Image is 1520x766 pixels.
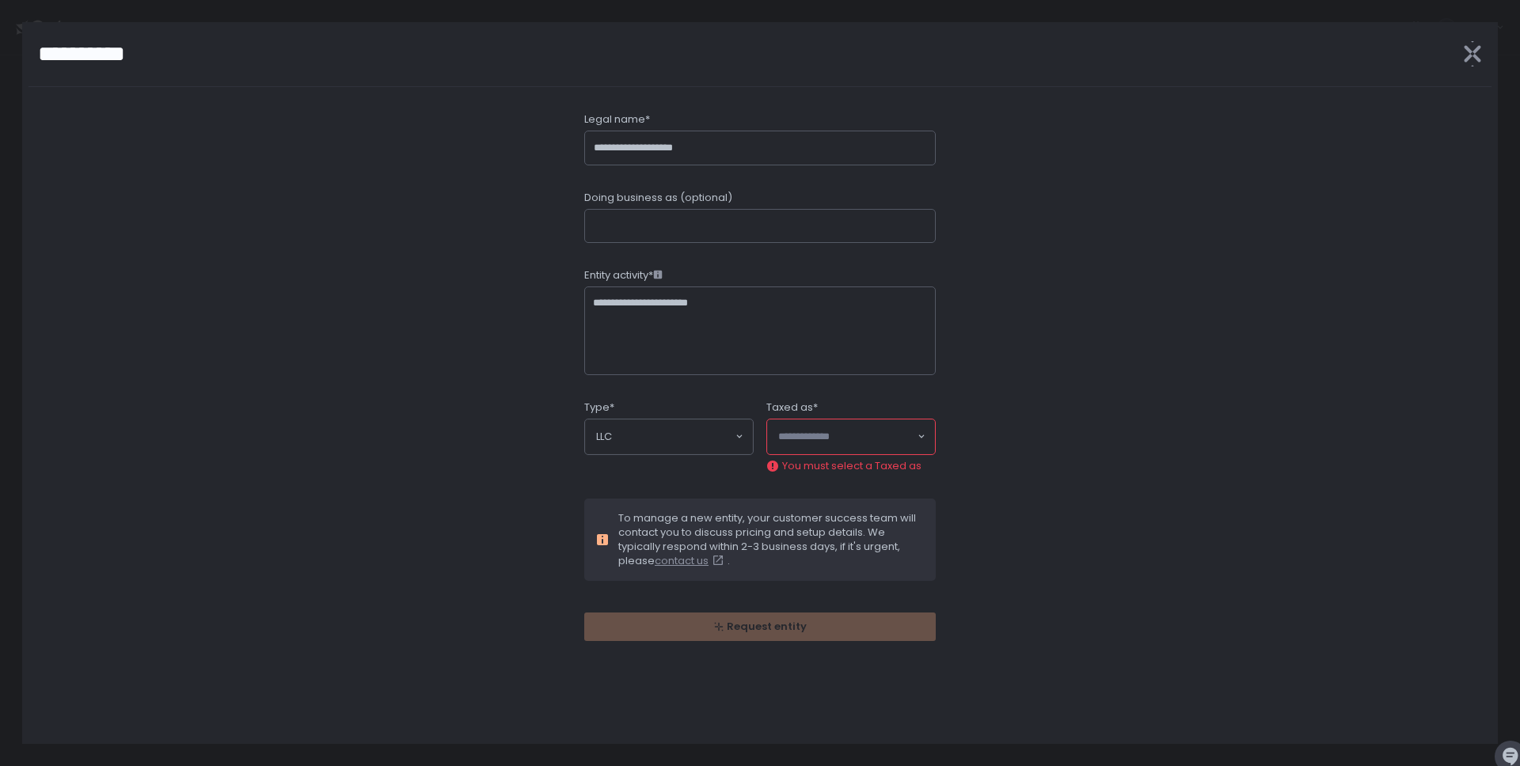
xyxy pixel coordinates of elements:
[584,112,650,127] span: Legal name*
[612,429,734,445] input: Search for option
[655,554,728,568] a: contact us
[584,268,663,283] span: Entity activity*
[778,429,916,445] input: Search for option
[584,400,614,415] span: Type*
[782,459,921,473] span: You must select a Taxed as
[585,419,753,454] div: Search for option
[618,510,916,568] span: To manage a new entity, your customer success team will contact you to discuss pricing and setup ...
[766,400,818,415] span: Taxed as*
[596,429,612,445] span: LLC
[584,191,732,205] span: Doing business as (optional)
[767,419,935,454] div: Search for option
